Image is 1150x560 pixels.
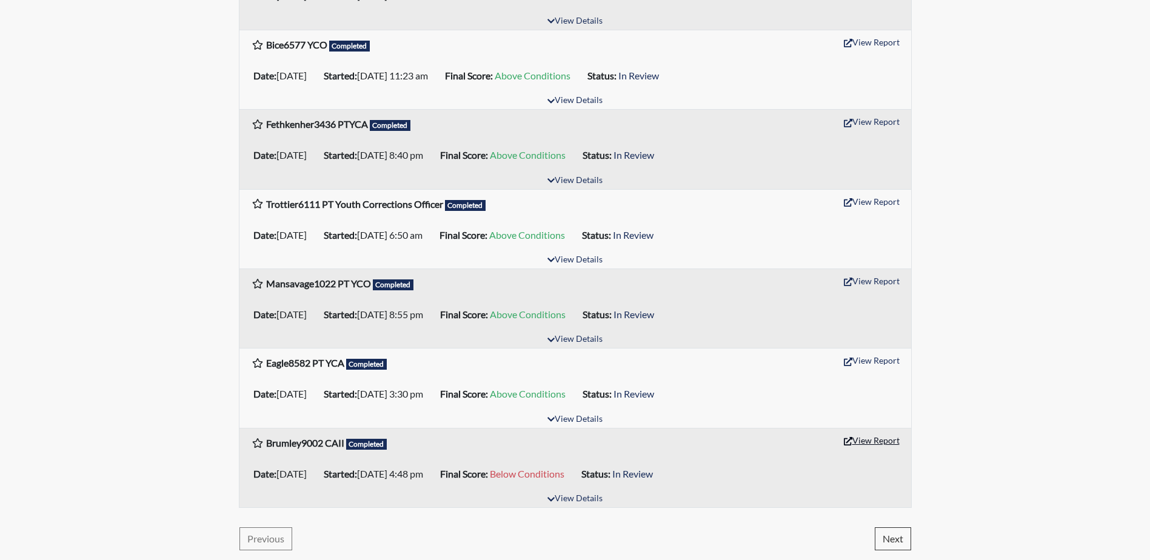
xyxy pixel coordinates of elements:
[266,118,368,130] b: Fethkenher3436 PTYCA
[370,120,411,131] span: Completed
[324,229,357,241] b: Started:
[542,13,608,30] button: View Details
[613,229,654,241] span: In Review
[324,468,357,479] b: Started:
[445,70,493,81] b: Final Score:
[613,149,654,161] span: In Review
[542,491,608,507] button: View Details
[440,468,488,479] b: Final Score:
[838,112,905,131] button: View Report
[440,308,488,320] b: Final Score:
[490,388,566,399] span: Above Conditions
[319,384,435,404] li: [DATE] 3:30 pm
[239,527,292,550] button: Previous
[582,229,611,241] b: Status:
[440,388,488,399] b: Final Score:
[440,149,488,161] b: Final Score:
[324,70,357,81] b: Started:
[542,252,608,268] button: View Details
[249,145,319,165] li: [DATE]
[319,66,440,85] li: [DATE] 11:23 am
[249,384,319,404] li: [DATE]
[249,464,319,484] li: [DATE]
[495,70,570,81] span: Above Conditions
[253,388,276,399] b: Date:
[329,41,370,52] span: Completed
[838,351,905,370] button: View Report
[266,39,327,50] b: Bice6577 YCO
[253,70,276,81] b: Date:
[319,464,435,484] li: [DATE] 4:48 pm
[373,279,414,290] span: Completed
[253,308,276,320] b: Date:
[319,305,435,324] li: [DATE] 8:55 pm
[542,173,608,189] button: View Details
[583,388,612,399] b: Status:
[253,468,276,479] b: Date:
[440,229,487,241] b: Final Score:
[249,66,319,85] li: [DATE]
[612,468,653,479] span: In Review
[266,278,371,289] b: Mansavage1022 PT YCO
[490,308,566,320] span: Above Conditions
[583,308,612,320] b: Status:
[319,145,435,165] li: [DATE] 8:40 pm
[613,308,654,320] span: In Review
[583,149,612,161] b: Status:
[266,198,443,210] b: Trottier6111 PT Youth Corrections Officer
[253,149,276,161] b: Date:
[618,70,659,81] span: In Review
[613,388,654,399] span: In Review
[324,149,357,161] b: Started:
[542,93,608,109] button: View Details
[445,200,486,211] span: Completed
[324,388,357,399] b: Started:
[542,412,608,428] button: View Details
[838,431,905,450] button: View Report
[490,468,564,479] span: Below Conditions
[346,439,387,450] span: Completed
[838,33,905,52] button: View Report
[542,332,608,348] button: View Details
[489,229,565,241] span: Above Conditions
[587,70,617,81] b: Status:
[266,357,344,368] b: Eagle8582 PT YCA
[253,229,276,241] b: Date:
[581,468,610,479] b: Status:
[249,305,319,324] li: [DATE]
[875,527,911,550] button: Next
[346,359,387,370] span: Completed
[490,149,566,161] span: Above Conditions
[266,437,344,448] b: Brumley9002 CAII
[838,192,905,211] button: View Report
[838,272,905,290] button: View Report
[249,225,319,245] li: [DATE]
[324,308,357,320] b: Started:
[319,225,435,245] li: [DATE] 6:50 am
